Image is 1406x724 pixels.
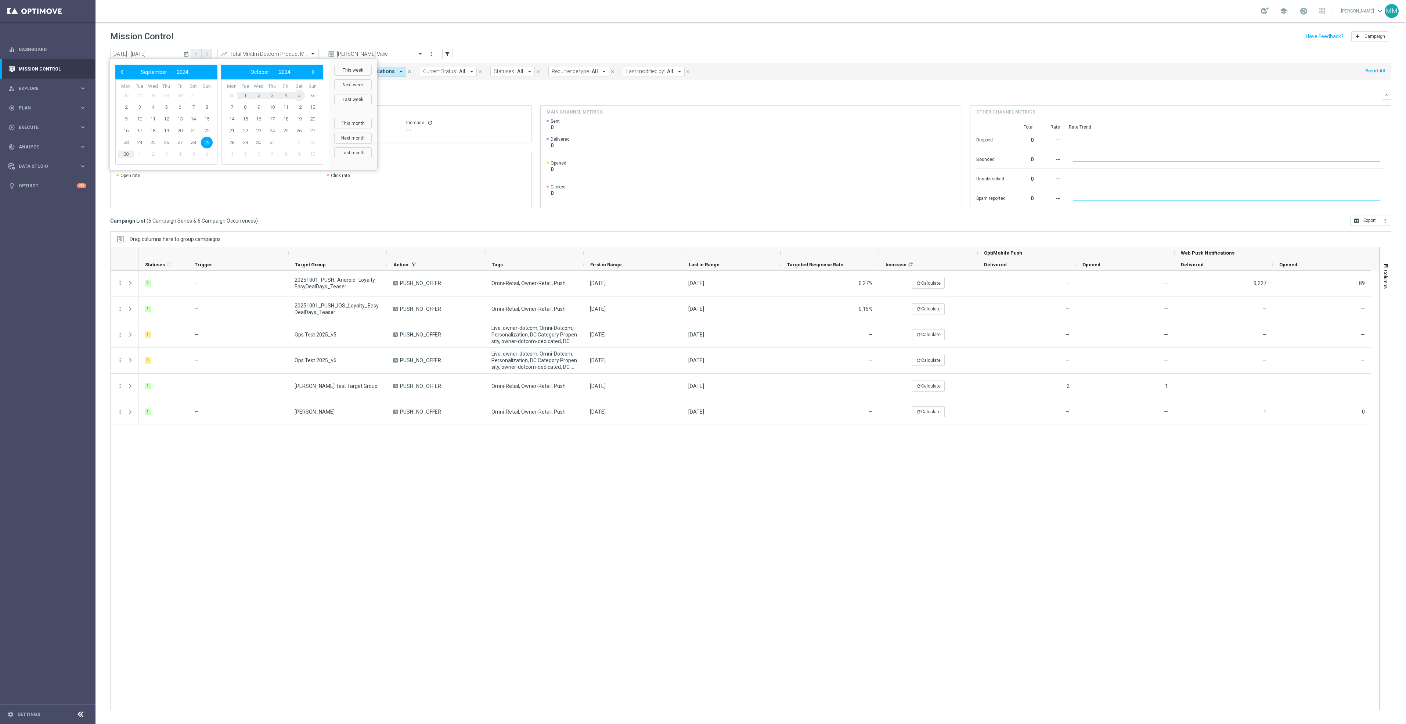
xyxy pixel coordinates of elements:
[916,306,921,311] i: refresh
[119,83,133,90] th: weekday
[117,306,123,312] i: more_vert
[239,137,251,148] span: 29
[1042,172,1060,184] div: --
[8,183,87,189] button: lightbulb Optibot +10
[976,109,1035,115] h4: Other channel metrics
[19,86,79,91] span: Explore
[552,68,590,75] span: Recurrence type:
[138,374,1371,399] div: Press SPACE to select this row.
[161,90,172,101] span: 29
[191,49,201,59] button: arrow_back
[307,90,318,101] span: 6
[201,125,213,137] span: 22
[526,68,533,75] i: arrow_drop_down
[147,101,159,113] span: 4
[334,133,372,144] button: Next month
[494,68,515,75] span: Statuses:
[477,69,483,74] i: close
[77,183,86,188] div: +10
[138,348,1371,374] div: Press SPACE to select this row.
[19,106,79,110] span: Plan
[200,83,213,90] th: weekday
[535,68,541,76] button: close
[8,144,15,150] i: track_changes
[201,148,213,160] span: 6
[8,46,15,53] i: equalizer
[226,148,238,160] span: 4
[1350,216,1379,226] button: open_in_browser Export
[331,173,350,179] span: Click rate
[8,124,15,131] i: play_circle_outline
[201,137,213,148] span: 29
[253,101,264,113] span: 9
[8,40,86,59] div: Dashboard
[976,133,1006,145] div: Dropped
[912,329,945,340] button: refreshCalculate
[187,101,199,113] span: 7
[551,142,570,149] span: 0
[120,125,132,137] span: 16
[111,322,138,348] div: Press SPACE to select this row.
[334,94,372,105] button: Last week
[220,50,228,58] i: trending_up
[912,278,945,289] button: refreshCalculate
[280,137,292,148] span: 1
[400,357,441,364] span: PUSH_NO_OFFER
[548,67,609,76] button: Recurrence type: All arrow_drop_down
[334,147,372,158] button: Last month
[916,281,921,286] i: refresh
[393,281,398,285] span: A
[1042,153,1060,165] div: --
[8,125,87,130] div: play_circle_outline Execute keyboard_arrow_right
[253,137,264,148] span: 30
[517,68,523,75] span: All
[19,125,79,130] span: Execute
[280,101,292,113] span: 11
[117,331,123,338] button: more_vert
[393,307,398,311] span: A
[161,101,172,113] span: 5
[266,148,278,160] span: 7
[226,125,238,137] span: 21
[551,160,566,166] span: Opened
[8,144,87,150] button: track_changes Analyze keyboard_arrow_right
[239,125,251,137] span: 22
[174,137,186,148] span: 27
[8,86,87,91] button: person_search Explore keyboard_arrow_right
[1069,124,1385,130] div: Rate Trend
[1280,7,1288,15] span: school
[307,101,318,113] span: 13
[226,90,238,101] span: 30
[334,65,372,76] button: This week
[79,143,86,150] i: keyboard_arrow_right
[1382,218,1388,224] i: more_vert
[225,83,239,90] th: weekday
[110,59,377,170] bs-daterangepicker-container: calendar
[1014,172,1034,184] div: 0
[147,125,159,137] span: 18
[161,137,172,148] span: 26
[117,357,123,364] button: more_vert
[427,120,433,126] button: refresh
[187,148,199,160] span: 5
[134,137,145,148] span: 24
[146,83,160,90] th: weekday
[274,67,295,77] button: 2024
[592,68,598,75] span: All
[8,163,79,170] div: Data Studio
[239,101,251,113] span: 8
[406,126,525,134] div: --
[147,137,159,148] span: 25
[976,153,1006,165] div: Bounced
[253,125,264,137] span: 23
[239,90,251,101] span: 1
[19,176,77,195] a: Optibot
[174,148,186,160] span: 4
[161,125,172,137] span: 19
[442,49,453,59] button: filter_alt
[8,124,79,131] div: Execute
[334,79,372,90] button: Next week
